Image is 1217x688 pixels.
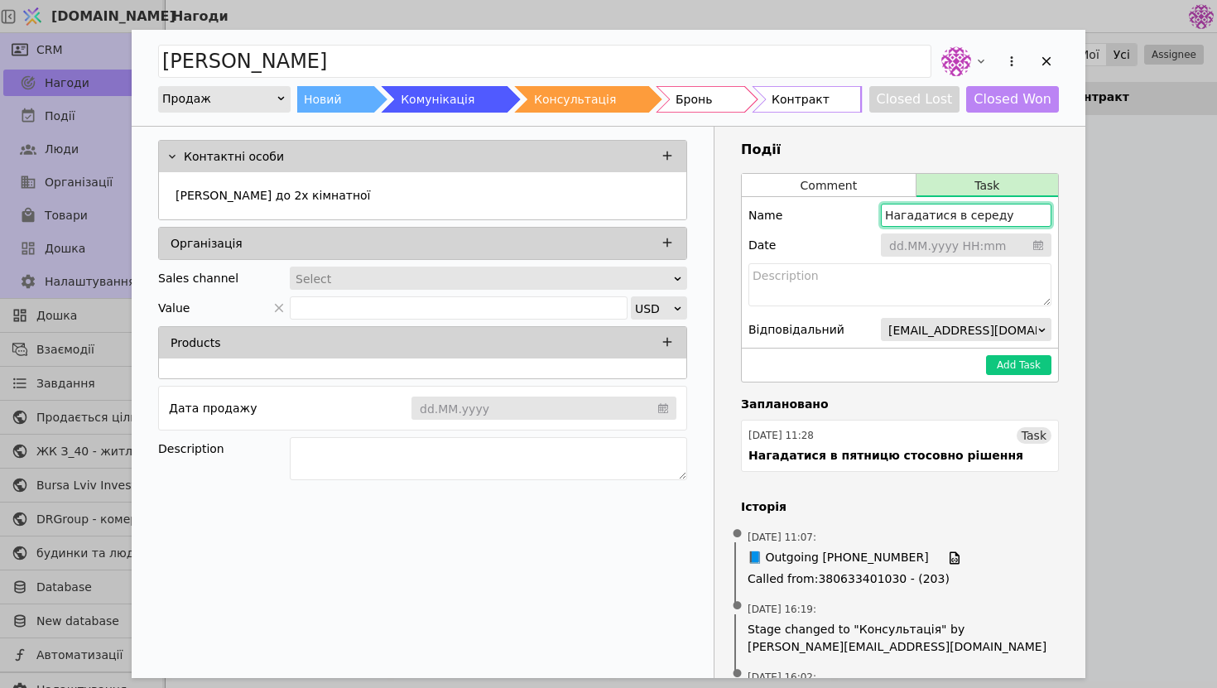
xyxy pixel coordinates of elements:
span: 📘 Outgoing [PHONE_NUMBER] [748,549,929,567]
div: Бронь [676,86,712,113]
label: Date [748,237,776,254]
div: Нагадатися в пятницю стосовно рішення [748,447,1023,464]
p: Контактні особи [184,148,284,166]
button: Add Task [986,355,1051,375]
button: Closed Lost [869,86,960,113]
svg: calendar [658,400,668,416]
div: Add Opportunity [132,30,1085,678]
div: Комунікація [401,86,474,113]
span: Value [158,296,190,320]
div: [DATE] 11:28 [748,428,814,443]
div: Новий [304,86,342,113]
div: Name [748,204,782,227]
span: [DATE] 16:02 : [748,670,816,685]
svg: calendar [1033,237,1043,253]
span: [DATE] 16:19 : [748,602,816,617]
div: Контракт [772,86,830,113]
div: USD [635,297,672,320]
span: [EMAIL_ADDRESS][DOMAIN_NAME] [888,319,1091,342]
p: Products [171,334,220,352]
span: • [729,585,746,628]
div: Description [158,437,290,460]
div: Дата продажу [169,397,257,420]
div: Sales channel [158,267,238,290]
span: Stage changed to "Консультація" by [PERSON_NAME][EMAIL_ADDRESS][DOMAIN_NAME] [748,621,1052,656]
button: Task [916,174,1058,197]
h4: Заплановано [741,396,1059,413]
button: Closed Won [966,86,1059,113]
span: • [729,513,746,556]
div: Select [296,267,671,291]
p: Організація [171,235,243,253]
div: Відповідальний [748,318,844,341]
h3: Події [741,140,1059,160]
span: Called from : 380633401030 - (203) [748,570,1052,588]
button: Comment [742,174,916,197]
span: [DATE] 11:07 : [748,530,816,545]
div: Консультація [534,86,616,113]
div: Task [1017,427,1051,444]
h4: Історія [741,498,1059,516]
p: [PERSON_NAME] до 2х кімнатної [176,187,370,204]
div: Продаж [162,87,276,110]
img: de [941,46,971,76]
